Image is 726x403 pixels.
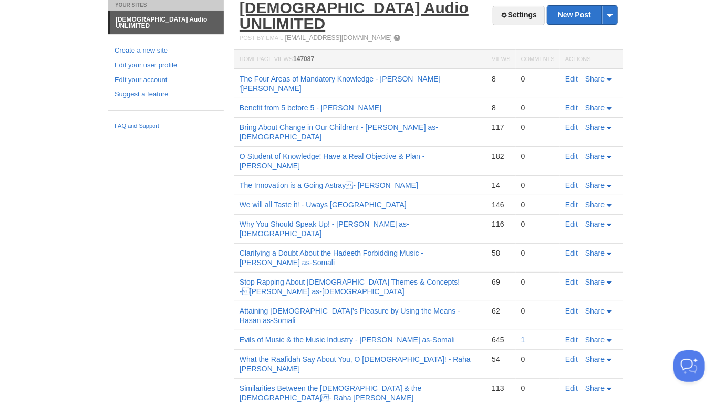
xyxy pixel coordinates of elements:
[585,75,605,83] span: Share
[492,277,510,287] div: 69
[565,123,578,132] a: Edit
[285,34,392,42] a: [EMAIL_ADDRESS][DOMAIN_NAME]
[115,122,217,131] a: FAQ and Support
[565,278,578,286] a: Edit
[240,307,460,325] a: Attaining [DEMOGRAPHIC_DATA]’s Pleasure by Using the Means - Hasan as-Somali
[240,152,425,170] a: O Student of Knowledge! Have a Real Objective & Plan - [PERSON_NAME]
[234,50,486,69] th: Homepage Views
[492,219,510,229] div: 116
[521,123,555,132] div: 0
[585,307,605,315] span: Share
[585,181,605,189] span: Share
[547,6,617,24] a: New Post
[521,152,555,161] div: 0
[492,306,510,316] div: 62
[585,355,605,364] span: Share
[560,50,623,69] th: Actions
[521,180,555,190] div: 0
[565,200,578,209] a: Edit
[493,6,545,25] a: Settings
[240,384,421,402] a: Similarities Between the [DEMOGRAPHIC_DATA] & the [DEMOGRAPHIC_DATA] - Raha [PERSON_NAME]
[492,200,510,209] div: 146
[115,45,217,56] a: Create a new site
[673,350,705,382] iframe: Help Scout Beacon - Open
[585,336,605,344] span: Share
[492,103,510,113] div: 8
[521,277,555,287] div: 0
[565,384,578,392] a: Edit
[585,249,605,257] span: Share
[565,104,578,112] a: Edit
[521,384,555,393] div: 0
[492,384,510,393] div: 113
[486,50,515,69] th: Views
[565,307,578,315] a: Edit
[521,248,555,258] div: 0
[492,74,510,84] div: 8
[492,355,510,364] div: 54
[565,336,578,344] a: Edit
[240,220,409,238] a: Why You Should Speak Up! - [PERSON_NAME] as-[DEMOGRAPHIC_DATA]
[565,152,578,160] a: Edit
[492,152,510,161] div: 182
[521,219,555,229] div: 0
[585,123,605,132] span: Share
[585,200,605,209] span: Share
[565,220,578,228] a: Edit
[115,89,217,100] a: Suggest a feature
[565,75,578,83] a: Edit
[521,306,555,316] div: 0
[585,104,605,112] span: Share
[492,248,510,258] div: 58
[115,60,217,71] a: Edit your user profile
[240,200,407,209] a: We will all Taste it! - Uways [GEOGRAPHIC_DATA]
[240,104,381,112] a: Benefit from 5 before 5 - [PERSON_NAME]
[565,355,578,364] a: Edit
[492,335,510,345] div: 645
[565,181,578,189] a: Edit
[115,75,217,86] a: Edit your account
[521,336,525,344] a: 1
[521,74,555,84] div: 0
[240,355,471,373] a: What the Raafidah Say About You, O [DEMOGRAPHIC_DATA]! - Raha [PERSON_NAME]
[240,123,438,141] a: Bring About Change in Our Children! - [PERSON_NAME] as-[DEMOGRAPHIC_DATA]
[240,181,418,189] a: The Innovation is a Going Astray - [PERSON_NAME]
[585,220,605,228] span: Share
[521,200,555,209] div: 0
[585,152,605,160] span: Share
[240,336,455,344] a: Evils of Music & the Music Industry - [PERSON_NAME] as-Somali
[240,278,460,296] a: Stop Rapping About [DEMOGRAPHIC_DATA] Themes & Concepts! - [PERSON_NAME] as-[DEMOGRAPHIC_DATA]
[565,249,578,257] a: Edit
[516,50,560,69] th: Comments
[521,103,555,113] div: 0
[521,355,555,364] div: 0
[110,11,224,34] a: [DEMOGRAPHIC_DATA] Audio UNLIMITED
[240,75,441,93] a: The Four Areas of Mandatory Knowledge - [PERSON_NAME] '[PERSON_NAME]
[492,123,510,132] div: 117
[240,35,283,41] span: Post by Email
[492,180,510,190] div: 14
[293,55,314,63] span: 147087
[240,249,423,267] a: Clarifying a Doubt About the Hadeeth Forbidding Music - [PERSON_NAME] as-Somali
[585,278,605,286] span: Share
[585,384,605,392] span: Share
